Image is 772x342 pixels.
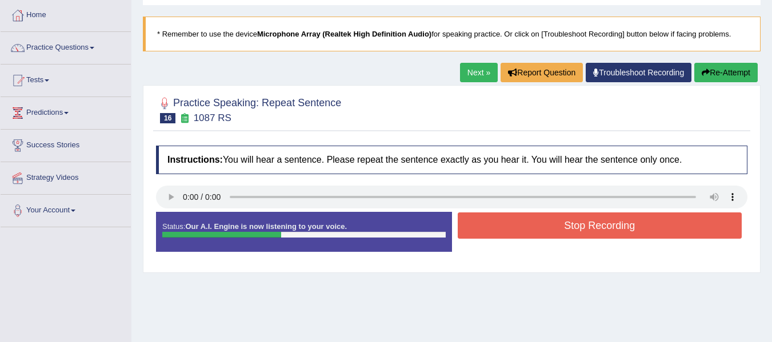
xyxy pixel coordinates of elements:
[1,195,131,223] a: Your Account
[1,32,131,61] a: Practice Questions
[1,97,131,126] a: Predictions
[1,65,131,93] a: Tests
[143,17,761,51] blockquote: * Remember to use the device for speaking practice. Or click on [Troubleshoot Recording] button b...
[156,212,452,252] div: Status:
[1,162,131,191] a: Strategy Videos
[156,95,341,123] h2: Practice Speaking: Repeat Sentence
[460,63,498,82] a: Next »
[156,146,747,174] h4: You will hear a sentence. Please repeat the sentence exactly as you hear it. You will hear the se...
[586,63,691,82] a: Troubleshoot Recording
[1,130,131,158] a: Success Stories
[458,212,742,239] button: Stop Recording
[185,222,347,231] strong: Our A.I. Engine is now listening to your voice.
[694,63,758,82] button: Re-Attempt
[501,63,583,82] button: Report Question
[178,113,190,124] small: Exam occurring question
[257,30,431,38] b: Microphone Array (Realtek High Definition Audio)
[160,113,175,123] span: 16
[194,112,231,123] small: 1087 RS
[167,155,223,164] b: Instructions:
